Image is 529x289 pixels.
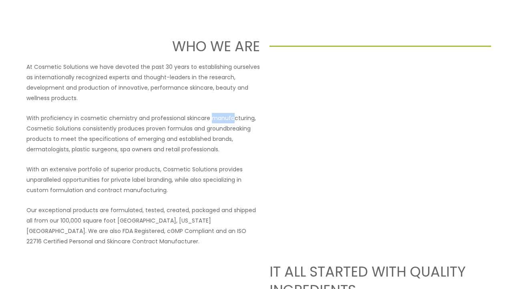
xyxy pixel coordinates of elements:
p: With proficiency in cosmetic chemistry and professional skincare manufacturing, Cosmetic Solution... [26,113,260,155]
h1: WHO WE ARE [38,36,260,56]
iframe: Get to know Cosmetic Solutions Private Label Skin Care [270,62,503,193]
p: Our exceptional products are formulated, tested, created, packaged and shipped all from our 100,0... [26,205,260,247]
p: With an extensive portfolio of superior products, Cosmetic Solutions provides unparalleled opport... [26,164,260,195]
p: At Cosmetic Solutions we have devoted the past 30 years to establishing ourselves as internationa... [26,62,260,103]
